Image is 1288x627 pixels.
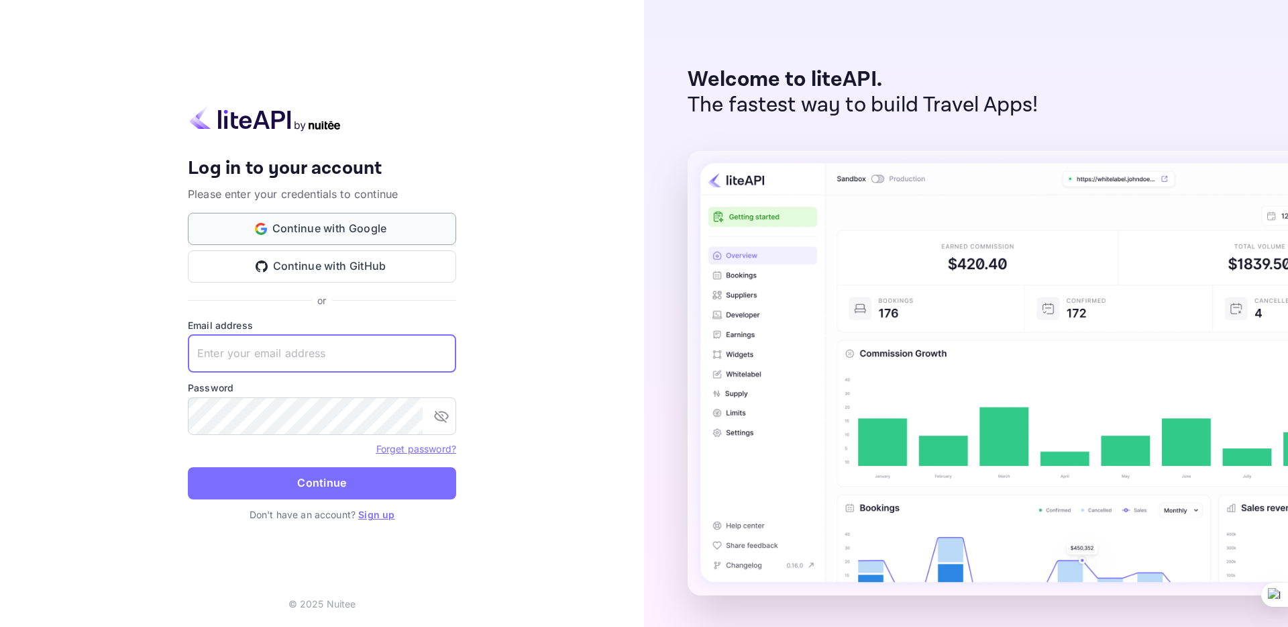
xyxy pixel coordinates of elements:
[688,93,1038,118] p: The fastest way to build Travel Apps!
[188,335,456,373] input: Enter your email address
[188,213,456,245] button: Continue with Google
[288,597,356,611] p: © 2025 Nuitee
[188,157,456,181] h4: Log in to your account
[376,443,456,454] a: Forget password?
[317,293,326,307] p: or
[188,250,456,283] button: Continue with GitHub
[688,67,1038,93] p: Welcome to liteAPI.
[376,442,456,455] a: Forget password?
[358,509,394,520] a: Sign up
[188,186,456,202] p: Please enter your credentials to continue
[428,403,455,430] button: toggle password visibility
[188,105,342,132] img: liteapi
[188,508,456,522] p: Don't have an account?
[188,381,456,395] label: Password
[188,318,456,332] label: Email address
[188,467,456,499] button: Continue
